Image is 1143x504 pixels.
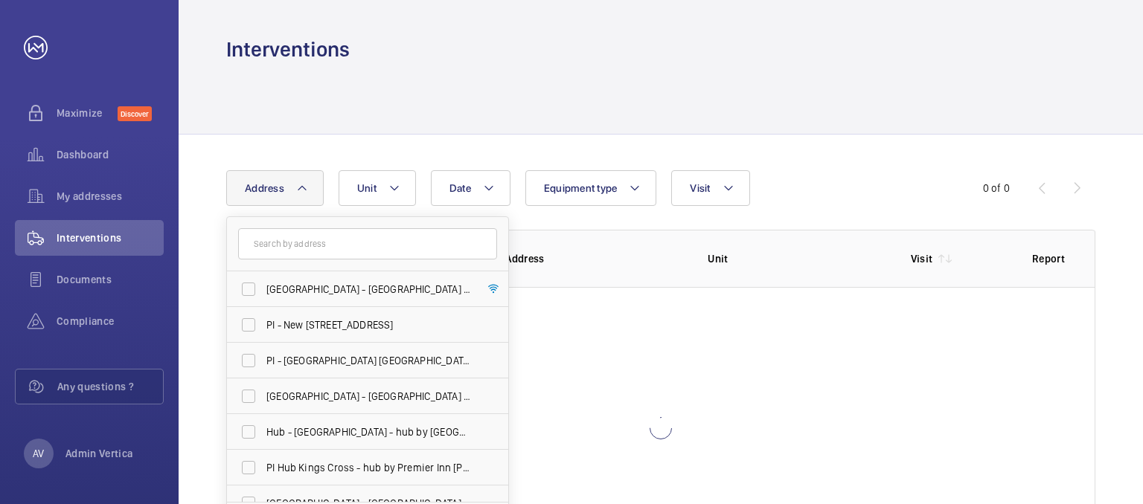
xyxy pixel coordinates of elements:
span: Documents [57,272,164,287]
span: Discover [118,106,152,121]
span: Dashboard [57,147,164,162]
span: Unit [357,182,377,194]
h1: Interventions [226,36,350,63]
p: Address [505,251,684,266]
p: Unit [708,251,886,266]
span: Equipment type [544,182,618,194]
span: My addresses [57,189,164,204]
span: Maximize [57,106,118,120]
button: Equipment type [525,170,657,206]
span: PI Hub Kings Cross - hub by Premier Inn [PERSON_NAME][GEOGRAPHIC_DATA], [GEOGRAPHIC_DATA] [266,460,471,475]
span: Interventions [57,230,164,245]
p: Visit [911,251,933,266]
span: Address [245,182,284,194]
button: Address [226,170,324,206]
span: Any questions ? [57,379,163,394]
span: Compliance [57,314,164,329]
button: Date [431,170,510,206]
p: Report [1032,251,1065,266]
p: AV [33,446,44,461]
span: PI - New [STREET_ADDRESS] [266,317,471,332]
input: Search by address [238,228,497,259]
span: Date [449,182,471,194]
span: [GEOGRAPHIC_DATA] - [GEOGRAPHIC_DATA] - [GEOGRAPHIC_DATA] [GEOGRAPHIC_DATA] [266,282,471,297]
button: Visit [671,170,749,206]
button: Unit [339,170,416,206]
span: Visit [690,182,710,194]
span: [GEOGRAPHIC_DATA] - [GEOGRAPHIC_DATA] ([GEOGRAPHIC_DATA]) - [GEOGRAPHIC_DATA] - [GEOGRAPHIC_DATA]... [266,389,471,404]
div: 0 of 0 [983,181,1010,196]
span: PI - [GEOGRAPHIC_DATA] [GEOGRAPHIC_DATA] - [STREET_ADDRESS] [266,353,471,368]
p: Admin Vertica [65,446,133,461]
span: Hub - [GEOGRAPHIC_DATA] - hub by [GEOGRAPHIC_DATA] [GEOGRAPHIC_DATA] [266,424,471,439]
